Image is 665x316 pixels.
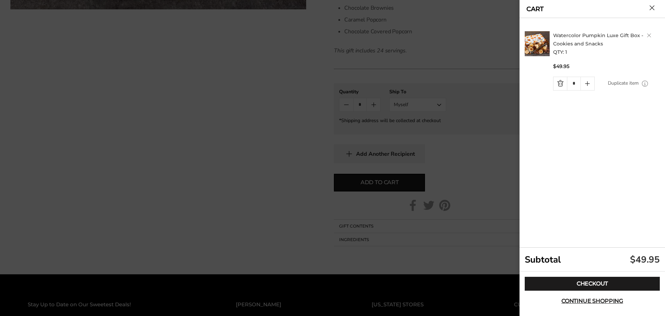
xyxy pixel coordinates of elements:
button: Continue shopping [525,294,660,308]
a: Duplicate item [608,79,639,87]
a: Delete product [647,33,651,37]
iframe: Sign Up via Text for Offers [6,290,72,310]
a: Checkout [525,277,660,291]
div: Subtotal [520,248,665,272]
input: Quantity Input [567,77,580,90]
a: CART [526,6,544,12]
span: Continue shopping [561,298,623,304]
h2: QTY: 1 [553,31,662,56]
a: Quantity minus button [553,77,567,90]
span: $49.95 [553,63,569,70]
button: Close cart [649,5,655,10]
a: Quantity plus button [581,77,594,90]
a: Watercolor Pumpkin Luxe Gift Box - Cookies and Snacks [553,32,643,47]
div: $49.95 [630,254,660,266]
img: C. Krueger's. image [525,31,550,56]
